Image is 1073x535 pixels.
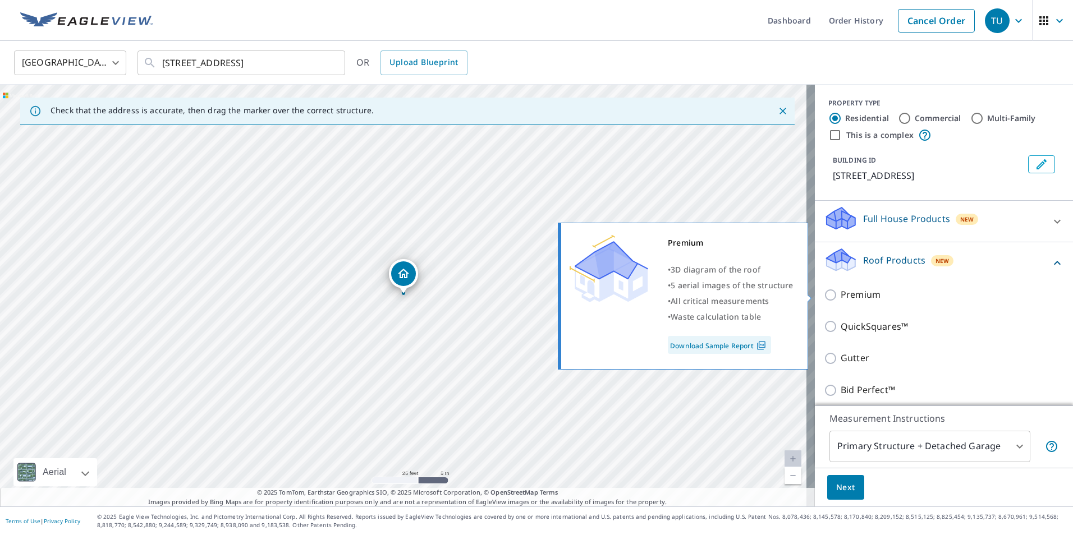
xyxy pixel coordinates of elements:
[841,383,895,397] p: Bid Perfect™
[162,47,322,79] input: Search by address or latitude-longitude
[671,296,769,306] span: All critical measurements
[6,517,40,525] a: Terms of Use
[380,50,467,75] a: Upload Blueprint
[829,431,1030,462] div: Primary Structure + Detached Garage
[841,320,908,334] p: QuickSquares™
[833,155,876,165] p: BUILDING ID
[754,340,769,350] img: Pdf Icon
[97,513,1067,529] p: © 2025 Eagle View Technologies, Inc. and Pictometry International Corp. All Rights Reserved. Repo...
[39,458,70,486] div: Aerial
[668,262,794,278] div: •
[540,488,558,496] a: Terms
[668,336,771,354] a: Download Sample Report
[833,169,1024,182] p: [STREET_ADDRESS]
[20,12,153,29] img: EV Logo
[668,235,794,251] div: Premium
[936,256,950,265] span: New
[845,113,889,124] label: Residential
[863,212,950,225] p: Full House Products
[668,309,794,325] div: •
[985,8,1010,33] div: TU
[14,47,126,79] div: [GEOGRAPHIC_DATA]
[257,488,558,497] span: © 2025 TomTom, Earthstar Geographics SIO, © 2025 Microsoft Corporation, ©
[824,247,1064,279] div: Roof ProductsNew
[671,311,761,322] span: Waste calculation table
[389,259,418,294] div: Dropped pin, building 1, Residential property, 1913 28 ST SW CALGARY AB T3E2H1
[827,475,864,500] button: Next
[356,50,467,75] div: OR
[570,235,648,302] img: Premium
[863,253,925,267] p: Roof Products
[987,113,1036,124] label: Multi-Family
[785,450,801,467] a: Current Level 20, Zoom In Disabled
[671,264,760,275] span: 3D diagram of the roof
[824,205,1064,237] div: Full House ProductsNew
[915,113,961,124] label: Commercial
[668,278,794,293] div: •
[671,280,793,290] span: 5 aerial images of the structure
[960,215,974,224] span: New
[836,481,855,495] span: Next
[841,351,869,365] p: Gutter
[44,517,80,525] a: Privacy Policy
[490,488,538,496] a: OpenStreetMap
[776,104,790,118] button: Close
[1028,155,1055,173] button: Edit building 1
[668,293,794,309] div: •
[846,130,914,141] label: This is a complex
[51,105,374,116] p: Check that the address is accurate, then drag the marker over the correct structure.
[13,458,97,486] div: Aerial
[389,56,458,70] span: Upload Blueprint
[6,518,80,524] p: |
[785,467,801,484] a: Current Level 20, Zoom Out
[841,288,881,302] p: Premium
[1045,440,1058,453] span: Your report will include the primary structure and a detached garage if one exists.
[828,98,1060,108] div: PROPERTY TYPE
[898,9,975,33] a: Cancel Order
[829,412,1058,425] p: Measurement Instructions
